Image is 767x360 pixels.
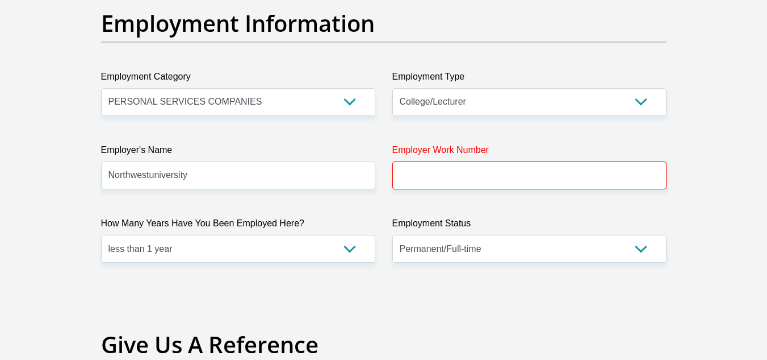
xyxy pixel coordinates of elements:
[101,162,375,189] input: Employer's Name
[392,217,667,235] label: Employment Status
[101,10,667,37] h2: Employment Information
[392,162,667,189] input: Employer Work Number
[392,70,667,88] label: Employment Type
[101,217,375,235] label: How Many Years Have You Been Employed Here?
[392,143,667,162] label: Employer Work Number
[101,70,375,88] label: Employment Category
[101,331,667,358] h2: Give Us A Reference
[101,143,375,162] label: Employer's Name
